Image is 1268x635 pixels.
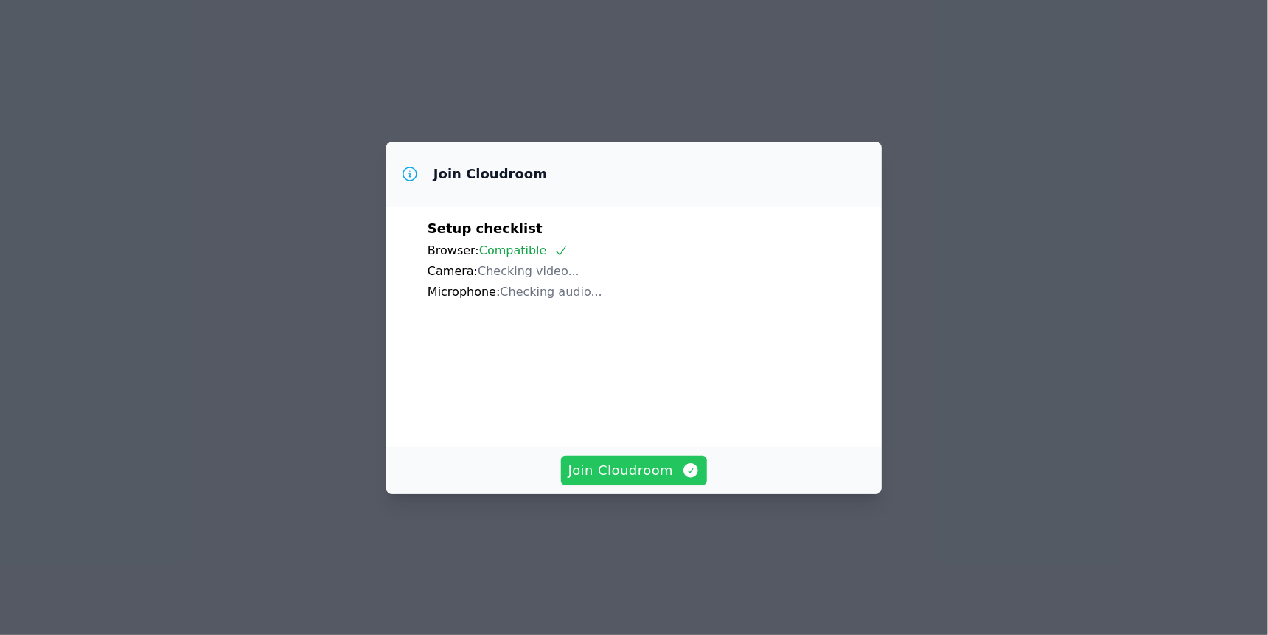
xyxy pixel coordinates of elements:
span: Browser: [428,243,479,257]
span: Checking audio... [501,285,602,299]
button: Join Cloudroom [561,456,708,485]
h3: Join Cloudroom [433,165,547,183]
span: Camera: [428,264,478,278]
span: Setup checklist [428,221,543,236]
span: Compatible [479,243,568,257]
span: Join Cloudroom [568,460,700,481]
span: Microphone: [428,285,501,299]
span: Checking video... [478,264,579,278]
